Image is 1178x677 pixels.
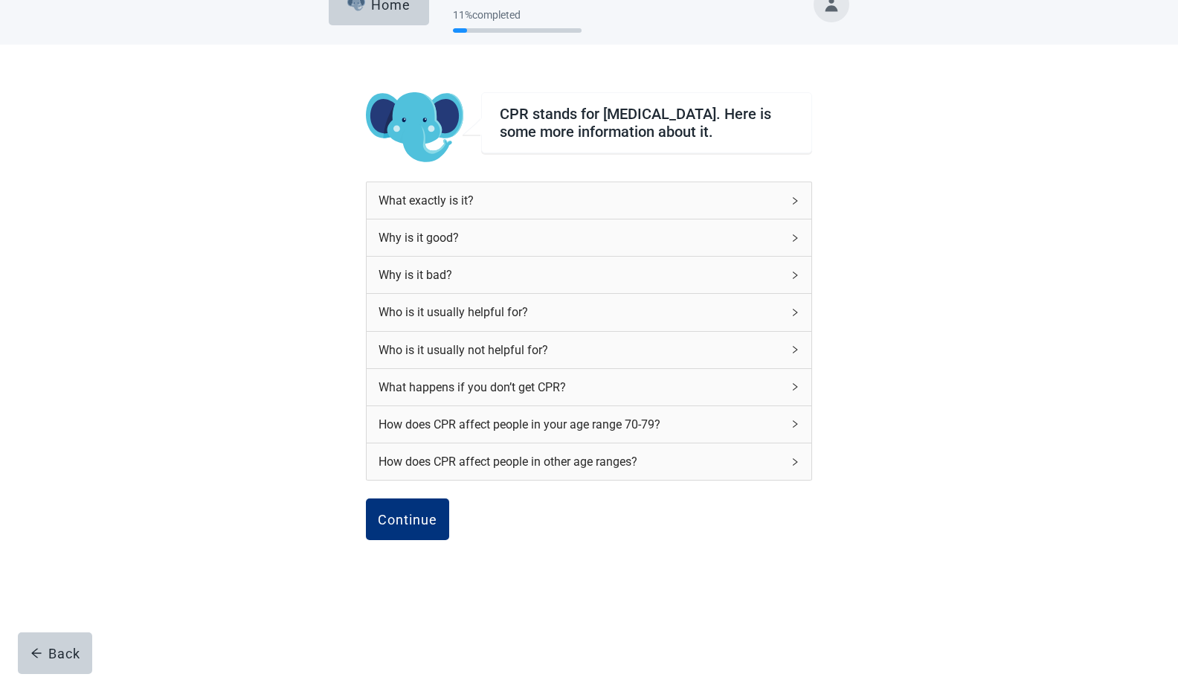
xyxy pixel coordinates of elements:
span: right [791,234,799,243]
span: right [791,420,799,429]
div: 11 % completed [453,9,582,21]
span: right [791,345,799,354]
div: How does CPR affect people in other age ranges? [379,452,782,471]
span: arrow-left [30,647,42,659]
div: What exactly is it? [367,182,811,219]
div: How does CPR affect people in your age range 70-79? [379,415,782,434]
div: Back [30,646,80,661]
div: What happens if you don’t get CPR? [367,369,811,405]
div: Why is it bad? [367,257,811,293]
div: Why is it bad? [379,266,782,284]
div: Who is it usually not helpful for? [379,341,782,359]
div: Who is it usually helpful for? [367,294,811,330]
button: arrow-leftBack [18,632,92,674]
span: right [791,458,799,466]
div: Continue [378,512,437,527]
div: What happens if you don’t get CPR? [379,378,782,397]
div: What exactly is it? [379,191,782,210]
button: Continue [366,498,449,540]
span: right [791,308,799,317]
div: Who is it usually not helpful for? [367,332,811,368]
img: Koda Elephant [366,92,463,164]
div: CPR stands for [MEDICAL_DATA]. Here is some more information about it. [500,105,794,141]
span: right [791,382,799,391]
div: How does CPR affect people in your age range 70-79? [367,406,811,443]
div: Why is it good? [379,228,782,247]
div: Who is it usually helpful for? [379,303,782,321]
span: right [791,271,799,280]
div: How does CPR affect people in other age ranges? [367,443,811,480]
div: Why is it good? [367,219,811,256]
span: right [791,196,799,205]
